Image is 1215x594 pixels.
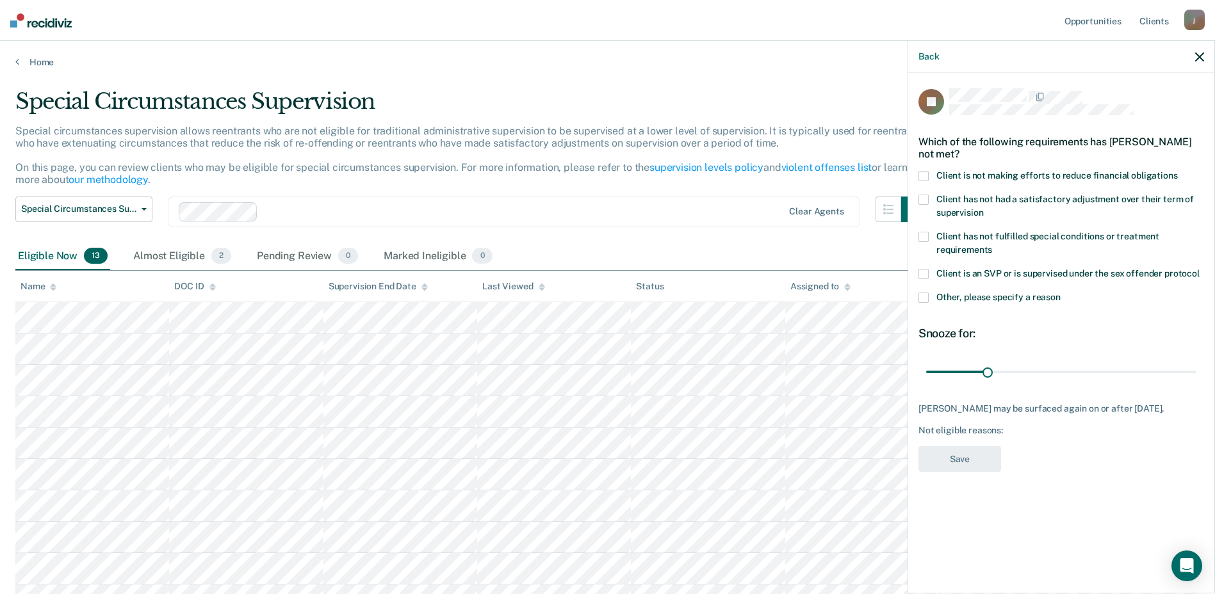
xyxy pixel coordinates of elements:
a: violent offenses list [781,161,872,173]
div: Special Circumstances Supervision [15,88,927,125]
p: Special circumstances supervision allows reentrants who are not eligible for traditional administ... [15,125,922,186]
span: Other, please specify a reason [936,292,1061,302]
span: Special Circumstances Supervision [21,204,136,214]
img: Recidiviz [10,13,72,28]
div: Which of the following requirements has [PERSON_NAME] not met? [918,125,1204,170]
span: Client has not fulfilled special conditions or treatment requirements [936,231,1159,255]
span: 13 [84,248,108,264]
div: Pending Review [254,243,361,271]
div: Marked Ineligible [381,243,495,271]
div: Status [636,281,664,292]
div: [PERSON_NAME] may be surfaced again on or after [DATE]. [918,403,1204,414]
div: Supervision End Date [329,281,428,292]
div: Assigned to [790,281,851,292]
div: Eligible Now [15,243,110,271]
div: Name [20,281,56,292]
span: 0 [472,248,492,264]
div: Not eligible reasons: [918,425,1204,436]
span: Client has not had a satisfactory adjustment over their term of supervision [936,194,1194,218]
span: Client is an SVP or is supervised under the sex offender protocol [936,268,1200,278]
a: supervision levels policy [649,161,763,173]
a: our methodology [69,173,148,186]
span: Client is not making efforts to reduce financial obligations [936,170,1178,181]
div: DOC ID [174,281,215,292]
a: Home [15,56,1200,68]
div: Last Viewed [482,281,544,292]
button: Save [918,446,1001,472]
span: 2 [211,248,231,264]
span: 0 [338,248,358,264]
div: Snooze for: [918,326,1204,341]
button: Back [918,51,939,62]
div: Almost Eligible [131,243,234,271]
div: Clear agents [789,206,844,217]
div: Open Intercom Messenger [1171,550,1202,581]
div: j [1184,10,1205,30]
